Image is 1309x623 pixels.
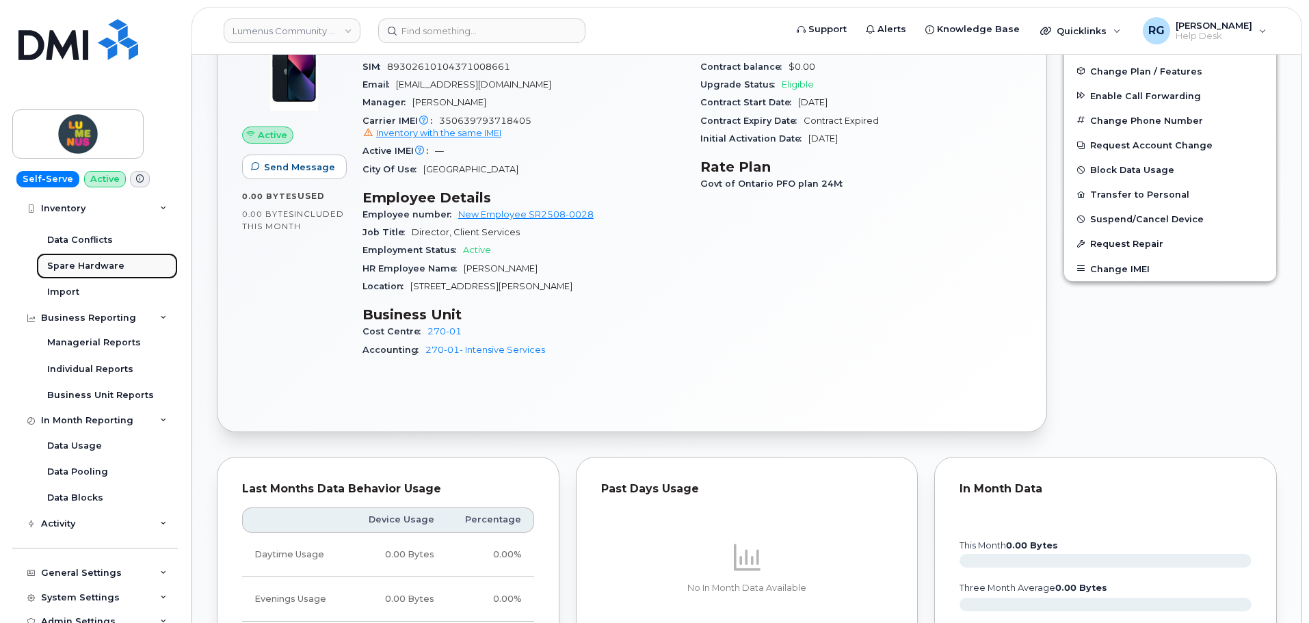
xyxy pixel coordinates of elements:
[1064,59,1276,83] button: Change Plan / Features
[349,577,447,622] td: 0.00 Bytes
[789,62,815,72] span: $0.00
[1057,25,1107,36] span: Quicklinks
[362,326,427,336] span: Cost Centre
[1176,31,1252,42] span: Help Desk
[1176,20,1252,31] span: [PERSON_NAME]
[960,482,1252,496] div: In Month Data
[362,227,412,237] span: Job Title
[700,62,789,72] span: Contract balance
[396,79,551,90] span: [EMAIL_ADDRESS][DOMAIN_NAME]
[362,128,501,138] a: Inventory with the same IMEI
[700,79,782,90] span: Upgrade Status
[1064,207,1276,231] button: Suspend/Cancel Device
[601,482,893,496] div: Past Days Usage
[224,18,360,43] a: Lumenus Community Services
[1090,66,1202,76] span: Change Plan / Features
[1031,17,1130,44] div: Quicklinks
[362,263,464,274] span: HR Employee Name
[349,533,447,577] td: 0.00 Bytes
[1090,90,1201,101] span: Enable Call Forwarding
[362,62,387,72] span: SIM
[959,583,1107,593] text: three month average
[463,245,491,255] span: Active
[242,155,347,179] button: Send Message
[787,16,856,43] a: Support
[804,116,879,126] span: Contract Expired
[349,507,447,532] th: Device Usage
[258,129,287,142] span: Active
[1055,583,1107,593] tspan: 0.00 Bytes
[297,191,325,201] span: used
[242,191,297,201] span: 0.00 Bytes
[378,18,585,43] input: Find something...
[447,577,534,622] td: 0.00%
[700,159,1022,175] h3: Rate Plan
[1064,182,1276,207] button: Transfer to Personal
[937,23,1020,36] span: Knowledge Base
[412,227,520,237] span: Director, Client Services
[808,23,847,36] span: Support
[242,577,534,622] tr: Weekdays from 6:00pm to 8:00am
[435,146,444,156] span: —
[362,97,412,107] span: Manager
[1064,231,1276,256] button: Request Repair
[253,31,335,113] img: image20231002-3703462-1ig824h.jpeg
[362,116,684,140] span: 350639793718405
[242,577,349,622] td: Evenings Usage
[1064,133,1276,157] button: Request Account Change
[423,164,518,174] span: [GEOGRAPHIC_DATA]
[1133,17,1276,44] div: Robert Graham
[1064,256,1276,281] button: Change IMEI
[1090,214,1204,224] span: Suspend/Cancel Device
[959,540,1058,551] text: this month
[601,582,893,594] p: No In Month Data Available
[412,97,486,107] span: [PERSON_NAME]
[242,482,534,496] div: Last Months Data Behavior Usage
[427,326,462,336] a: 270-01
[782,79,814,90] span: Eligible
[387,62,510,72] span: 89302610104371008661
[700,178,849,189] span: Govt of Ontario PFO plan 24M
[362,116,439,126] span: Carrier IMEI
[877,23,906,36] span: Alerts
[798,97,828,107] span: [DATE]
[700,116,804,126] span: Contract Expiry Date
[362,79,396,90] span: Email
[447,533,534,577] td: 0.00%
[362,146,435,156] span: Active IMEI
[376,128,501,138] span: Inventory with the same IMEI
[447,507,534,532] th: Percentage
[242,209,344,231] span: included this month
[808,133,838,144] span: [DATE]
[362,281,410,291] span: Location
[362,189,684,206] h3: Employee Details
[242,533,349,577] td: Daytime Usage
[1064,83,1276,108] button: Enable Call Forwarding
[1006,540,1058,551] tspan: 0.00 Bytes
[458,209,594,220] a: New Employee SR2508-0028
[362,306,684,323] h3: Business Unit
[1064,157,1276,182] button: Block Data Usage
[362,209,458,220] span: Employee number
[700,133,808,144] span: Initial Activation Date
[362,164,423,174] span: City Of Use
[464,263,538,274] span: [PERSON_NAME]
[242,209,294,219] span: 0.00 Bytes
[410,281,572,291] span: [STREET_ADDRESS][PERSON_NAME]
[700,97,798,107] span: Contract Start Date
[362,245,463,255] span: Employment Status
[425,345,545,355] a: 270-01- Intensive Services
[362,345,425,355] span: Accounting
[264,161,335,174] span: Send Message
[1148,23,1165,39] span: RG
[1064,108,1276,133] button: Change Phone Number
[856,16,916,43] a: Alerts
[916,16,1029,43] a: Knowledge Base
